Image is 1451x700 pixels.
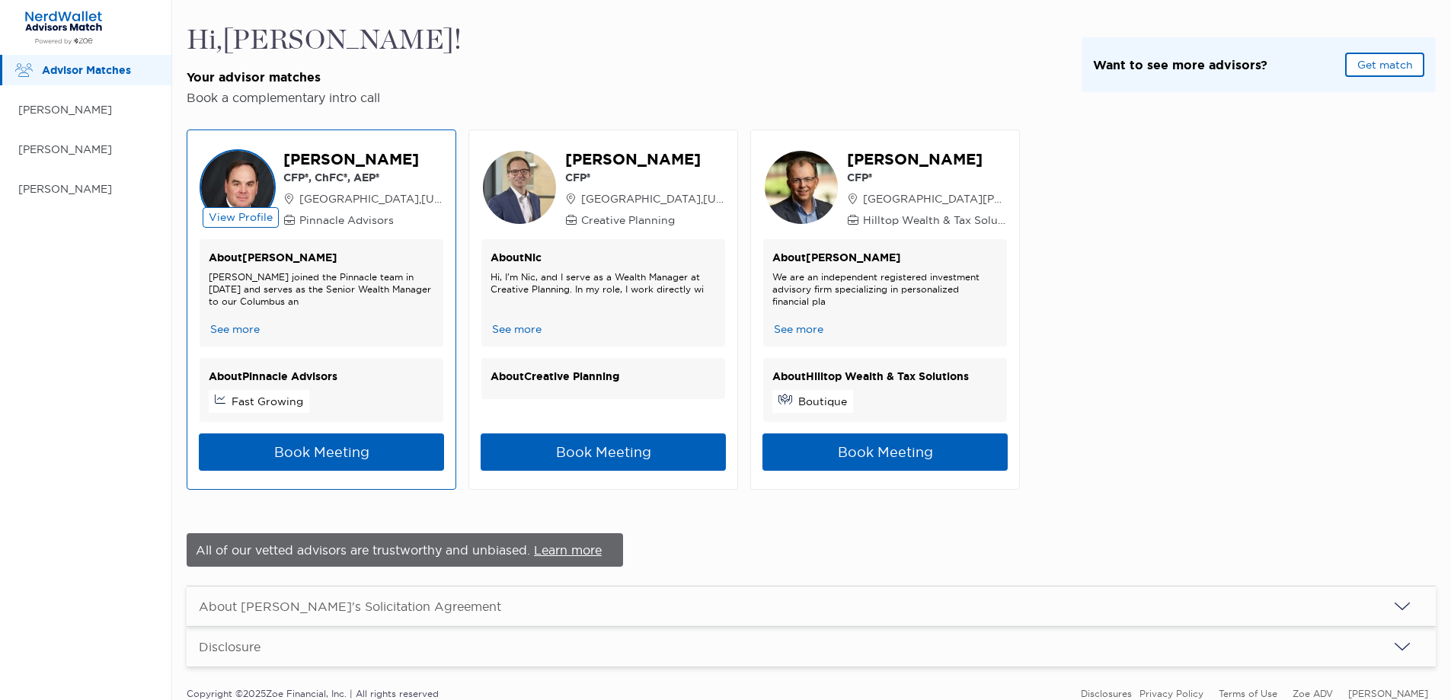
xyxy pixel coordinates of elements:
[283,170,444,185] p: CFP®, ChFC®, AEP®
[481,149,558,225] img: advisor picture
[18,101,156,120] p: [PERSON_NAME]
[1093,56,1267,75] p: Want to see more advisors?
[772,321,825,337] button: See more
[772,367,998,386] p: About Hilltop Wealth & Tax Solutions
[565,149,726,170] p: [PERSON_NAME]
[209,321,261,337] button: See more
[200,149,443,228] button: advisor pictureView Profile[PERSON_NAME]CFP®, ChFC®, AEP® [GEOGRAPHIC_DATA],[US_STATE] Pinnacle A...
[491,321,543,337] button: See more
[283,149,444,170] p: [PERSON_NAME]
[847,149,1008,170] p: [PERSON_NAME]
[18,10,109,45] img: Zoe Financial
[203,207,279,228] button: View Profile
[772,248,998,267] p: About [PERSON_NAME]
[209,248,434,267] p: About [PERSON_NAME]
[196,542,534,558] span: All of our vetted advisors are trustworthy and unbiased.
[18,140,156,159] p: [PERSON_NAME]
[187,24,462,57] h2: Hi, [PERSON_NAME] !
[1081,688,1132,699] a: Disclosures
[565,170,726,185] p: CFP®
[209,271,434,308] p: [PERSON_NAME] joined the Pinnacle team in [DATE] and serves as the Senior Wealth Manager to our C...
[798,394,847,409] p: Boutique
[847,170,1008,185] p: CFP®
[283,213,444,228] p: Pinnacle Advisors
[491,248,716,267] p: About Nic
[762,433,1008,471] button: Book Meeting
[1393,638,1411,656] img: icon arrow
[199,599,501,614] div: About [PERSON_NAME]'s Solicitation Agreement
[18,180,156,199] p: [PERSON_NAME]
[187,69,462,85] h3: Your advisor matches
[1393,597,1411,615] img: icon arrow
[772,271,998,308] div: We are an independent registered investment advisory firm specializing in personalized financial pla
[481,433,726,471] button: Book Meeting
[491,271,716,296] p: Hi, I'm Nic, and I serve as a Wealth Manager at Creative Planning. In my role, I work directly wi
[283,191,444,206] p: [GEOGRAPHIC_DATA] , [US_STATE]
[1345,53,1424,77] button: Get match
[42,61,156,80] p: Advisor Matches
[491,367,716,386] p: About Creative Planning
[199,639,260,654] div: Disclosure
[763,149,839,225] img: advisor picture
[847,213,1008,228] p: Hilltop Wealth & Tax Solutions
[847,191,1008,206] p: [GEOGRAPHIC_DATA][PERSON_NAME] , [US_STATE]
[1348,688,1428,699] a: [PERSON_NAME]
[1293,688,1333,699] a: Zoe ADV
[200,149,276,225] img: advisor picture
[199,433,444,471] button: Book Meeting
[534,542,602,558] a: Learn more
[232,394,303,409] p: Fast Growing
[565,191,726,206] p: [GEOGRAPHIC_DATA] , [US_STATE]
[1139,688,1203,699] a: Privacy Policy
[1219,688,1277,699] a: Terms of Use
[187,90,462,105] h3: Book a complementary intro call
[209,367,434,386] p: About Pinnacle Advisors
[481,149,725,228] button: advisor picture[PERSON_NAME]CFP® [GEOGRAPHIC_DATA],[US_STATE] Creative Planning
[763,149,1007,228] button: advisor picture[PERSON_NAME]CFP® [GEOGRAPHIC_DATA][PERSON_NAME],[US_STATE] Hilltop Wealth & Tax S...
[565,213,726,228] p: Creative Planning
